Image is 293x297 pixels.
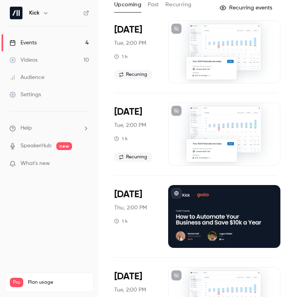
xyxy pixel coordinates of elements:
span: new [56,142,72,150]
div: Audience [9,73,45,81]
div: Sep 23 Tue, 11:00 AM (America/Los Angeles) [114,103,156,165]
li: help-dropdown-opener [9,124,89,132]
img: Kick [10,7,22,19]
div: Events [9,39,37,47]
div: Videos [9,56,37,64]
span: Recurring [114,70,152,79]
span: Tue, 2:00 PM [114,39,146,47]
span: What's new [20,159,50,168]
span: Recurring [114,152,152,162]
span: Tue, 2:00 PM [114,286,146,294]
span: Tue, 2:00 PM [114,121,146,129]
span: Help [20,124,32,132]
div: 1 h [114,136,128,142]
button: Recurring events [216,2,277,14]
div: Sep 25 Thu, 11:00 AM (America/Vancouver) [114,185,156,248]
span: Plan usage [28,279,89,286]
span: [DATE] [114,24,142,36]
div: 1 h [114,218,128,224]
div: 1 h [114,53,128,60]
div: Settings [9,91,41,99]
span: [DATE] [114,270,142,283]
span: [DATE] [114,188,142,201]
h6: Kick [29,9,39,17]
span: Pro [10,278,23,287]
span: Thu, 2:00 PM [114,204,147,212]
span: [DATE] [114,106,142,118]
div: Sep 16 Tue, 11:00 AM (America/Los Angeles) [114,20,156,83]
a: SpeakerHub [20,142,52,150]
